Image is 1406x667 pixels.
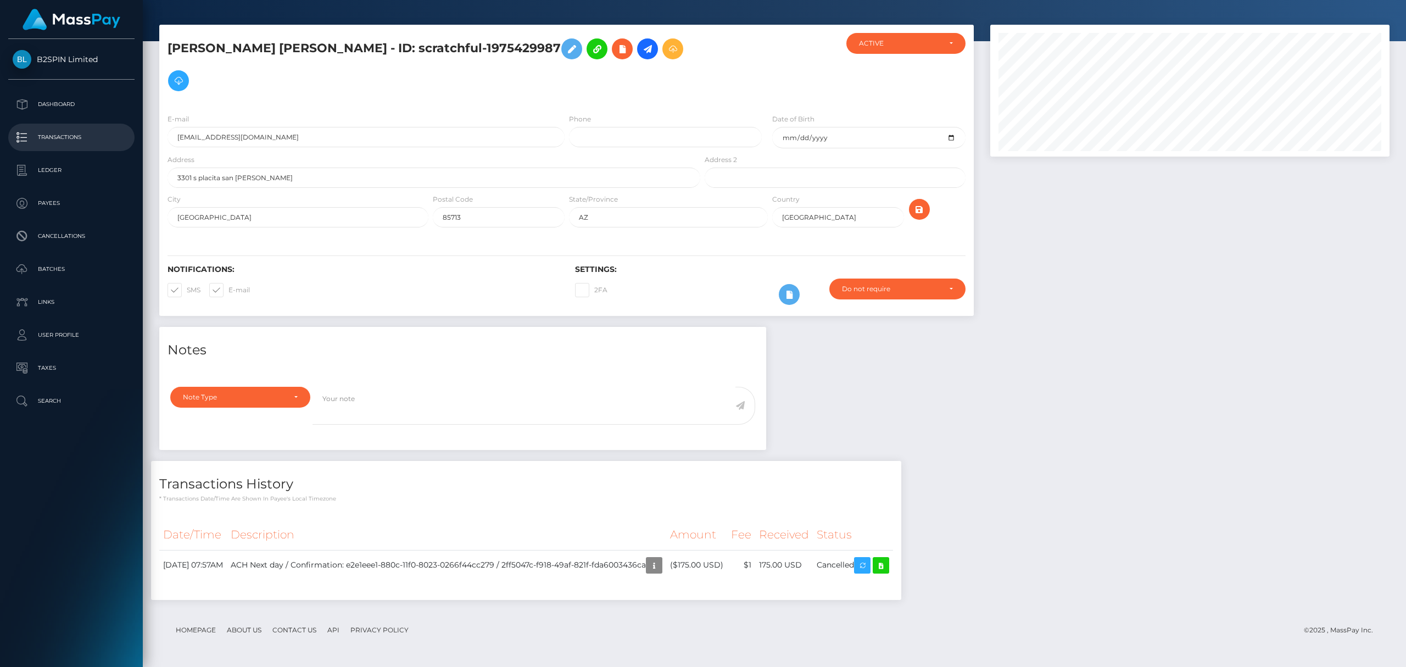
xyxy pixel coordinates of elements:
[168,155,194,165] label: Address
[159,475,893,494] h4: Transactions History
[227,550,666,580] td: ACH Next day / Confirmation: e2e1eee1-880c-11f0-8023-0266f44cc279 / 2ff5047c-f918-49af-821f-fda60...
[8,91,135,118] a: Dashboard
[569,194,618,204] label: State/Province
[268,621,321,638] a: Contact Us
[569,114,591,124] label: Phone
[8,255,135,283] a: Batches
[183,393,285,402] div: Note Type
[8,387,135,415] a: Search
[168,265,559,274] h6: Notifications:
[8,54,135,64] span: B2SPIN Limited
[209,283,250,297] label: E-mail
[727,520,755,550] th: Fee
[829,279,966,299] button: Do not require
[346,621,413,638] a: Privacy Policy
[13,360,130,376] p: Taxes
[575,283,607,297] label: 2FA
[168,283,200,297] label: SMS
[227,520,666,550] th: Description
[433,194,473,204] label: Postal Code
[1304,624,1381,636] div: © 2025 , MassPay Inc.
[13,228,130,244] p: Cancellations
[859,39,940,48] div: ACTIVE
[666,520,727,550] th: Amount
[323,621,344,638] a: API
[159,550,227,580] td: [DATE] 07:57AM
[575,265,966,274] h6: Settings:
[8,223,135,250] a: Cancellations
[13,294,130,310] p: Links
[813,550,893,580] td: Cancelled
[13,261,130,277] p: Batches
[13,393,130,409] p: Search
[8,190,135,217] a: Payees
[171,621,220,638] a: Homepage
[13,327,130,343] p: User Profile
[8,321,135,349] a: User Profile
[772,114,814,124] label: Date of Birth
[8,157,135,184] a: Ledger
[755,550,813,580] td: 175.00 USD
[159,520,227,550] th: Date/Time
[13,96,130,113] p: Dashboard
[159,494,893,503] p: * Transactions date/time are shown in payee's local timezone
[168,114,189,124] label: E-mail
[13,129,130,146] p: Transactions
[755,520,813,550] th: Received
[13,195,130,212] p: Payees
[846,33,966,54] button: ACTIVE
[727,550,755,580] td: $1
[8,354,135,382] a: Taxes
[705,155,737,165] label: Address 2
[222,621,266,638] a: About Us
[8,124,135,151] a: Transactions
[13,50,31,69] img: B2SPIN Limited
[8,288,135,316] a: Links
[168,341,758,360] h4: Notes
[13,162,130,179] p: Ledger
[813,520,893,550] th: Status
[637,38,658,59] a: Initiate Payout
[666,550,727,580] td: ($175.00 USD)
[23,9,120,30] img: MassPay Logo
[168,33,694,97] h5: [PERSON_NAME] [PERSON_NAME] - ID: scratchful-1975429987
[842,285,940,293] div: Do not require
[170,387,310,408] button: Note Type
[772,194,800,204] label: Country
[168,194,181,204] label: City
